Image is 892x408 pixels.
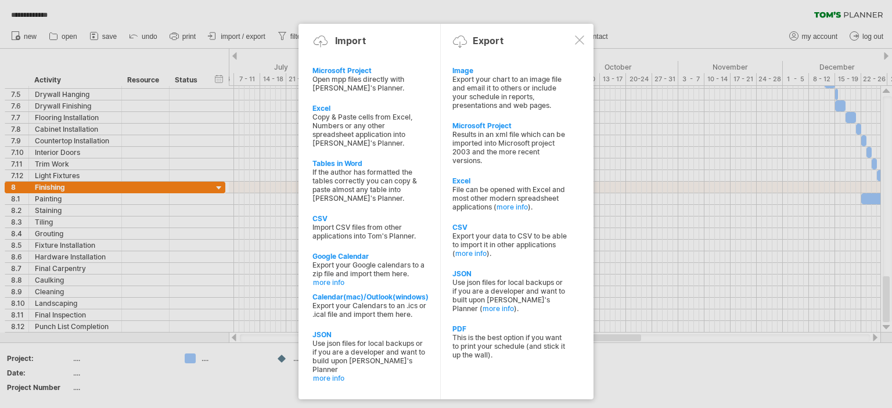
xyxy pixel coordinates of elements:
div: JSON [452,269,567,278]
div: CSV [452,223,567,232]
div: PDF [452,324,567,333]
div: If the author has formatted the tables correctly you can copy & paste almost any table into [PERS... [312,168,427,203]
div: Use json files for local backups or if you are a developer and want to built upon [PERSON_NAME]'s... [452,278,567,313]
div: Copy & Paste cells from Excel, Numbers or any other spreadsheet application into [PERSON_NAME]'s ... [312,113,427,147]
div: Excel [312,104,427,113]
a: more info [483,304,514,313]
div: Tables in Word [312,159,427,168]
div: Image [452,66,567,75]
div: Excel [452,176,567,185]
div: This is the best option if you want to print your schedule (and stick it up the wall). [452,333,567,359]
a: more info [497,203,528,211]
div: Export your data to CSV to be able to import it in other applications ( ). [452,232,567,258]
div: Export your chart to an image file and email it to others or include your schedule in reports, pr... [452,75,567,110]
a: more info [313,278,428,287]
div: Export [473,35,503,46]
a: more info [455,249,487,258]
div: Microsoft Project [452,121,567,130]
a: more info [313,374,428,382]
div: File can be opened with Excel and most other modern spreadsheet applications ( ). [452,185,567,211]
div: Results in an xml file which can be imported into Microsoft project 2003 and the more recent vers... [452,130,567,165]
div: Import [335,35,366,46]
